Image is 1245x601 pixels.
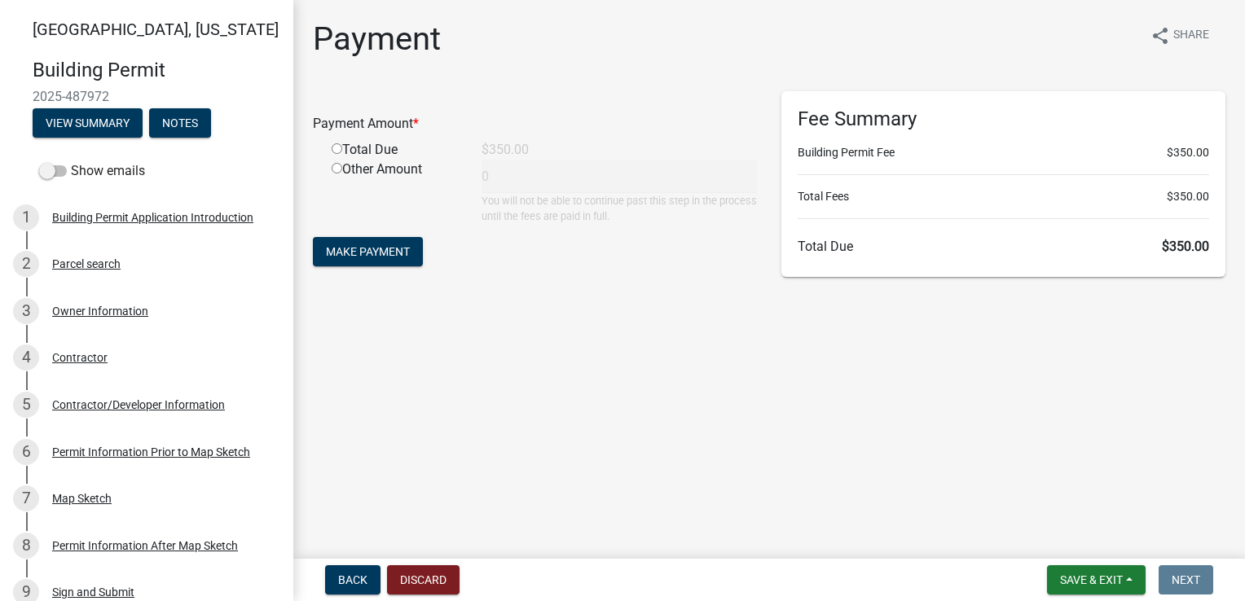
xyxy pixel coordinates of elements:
div: Permit Information After Map Sketch [52,540,238,551]
div: Payment Amount [301,114,769,134]
div: Contractor/Developer Information [52,399,225,410]
span: Back [338,573,367,586]
div: Permit Information Prior to Map Sketch [52,446,250,458]
button: Make Payment [313,237,423,266]
span: [GEOGRAPHIC_DATA], [US_STATE] [33,20,279,39]
div: Contractor [52,352,108,363]
h6: Total Due [798,239,1209,254]
span: Make Payment [326,245,410,258]
button: shareShare [1137,20,1222,51]
div: Owner Information [52,305,148,317]
div: Sign and Submit [52,586,134,598]
button: View Summary [33,108,143,138]
span: $350.00 [1162,239,1209,254]
button: Discard [387,565,460,594]
span: 2025-487972 [33,89,261,104]
button: Next [1159,565,1213,594]
span: Share [1173,26,1209,46]
div: Parcel search [52,258,121,270]
div: 8 [13,533,39,559]
div: 3 [13,298,39,324]
div: 2 [13,251,39,277]
span: $350.00 [1167,144,1209,161]
li: Building Permit Fee [798,144,1209,161]
div: 6 [13,439,39,465]
div: 5 [13,392,39,418]
div: Other Amount [319,160,469,224]
h6: Fee Summary [798,107,1209,131]
div: 1 [13,204,39,230]
i: share [1150,26,1170,46]
wm-modal-confirm: Summary [33,117,143,130]
span: $350.00 [1167,188,1209,205]
button: Notes [149,108,211,138]
li: Total Fees [798,188,1209,205]
button: Back [325,565,381,594]
label: Show emails [39,161,145,181]
span: Save & Exit [1060,573,1123,586]
h4: Building Permit [33,59,280,82]
h1: Payment [313,20,441,59]
div: 7 [13,485,39,511]
button: Save & Exit [1047,565,1146,594]
div: Total Due [319,140,469,160]
div: Building Permit Application Introduction [52,212,253,223]
div: Map Sketch [52,493,112,504]
div: 4 [13,344,39,371]
wm-modal-confirm: Notes [149,117,211,130]
span: Next [1172,573,1200,586]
